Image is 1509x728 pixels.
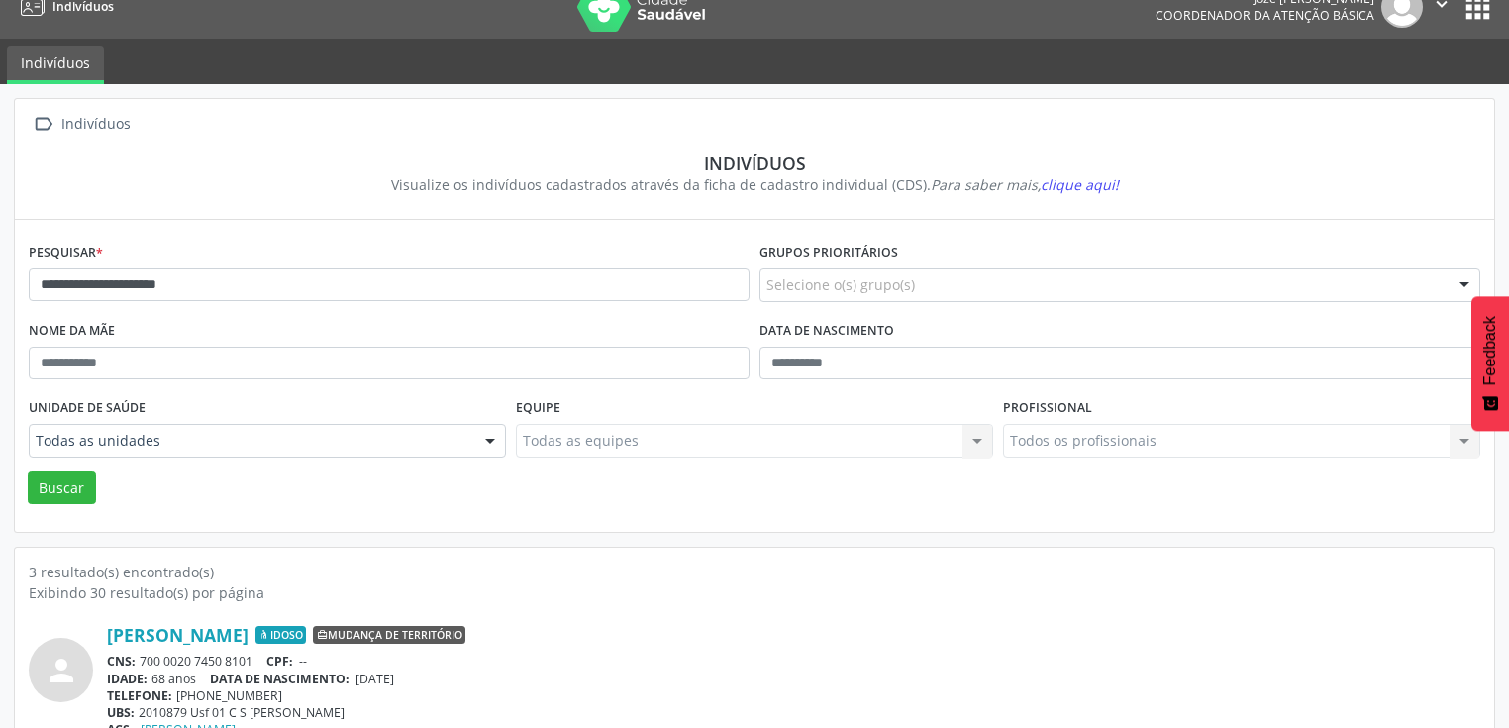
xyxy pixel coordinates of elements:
[107,671,1480,687] div: 68 anos
[107,624,249,646] a: [PERSON_NAME]
[36,431,465,451] span: Todas as unidades
[210,671,350,687] span: DATA DE NASCIMENTO:
[931,175,1119,194] i: Para saber mais,
[107,687,1480,704] div: [PHONE_NUMBER]
[1041,175,1119,194] span: clique aqui!
[1471,296,1509,431] button: Feedback - Mostrar pesquisa
[107,653,1480,670] div: 700 0020 7450 8101
[355,671,394,687] span: [DATE]
[1003,393,1092,424] label: Profissional
[107,704,1480,721] div: 2010879 Usf 01 C S [PERSON_NAME]
[29,238,103,268] label: Pesquisar
[29,110,57,139] i: 
[766,274,915,295] span: Selecione o(s) grupo(s)
[759,238,898,268] label: Grupos prioritários
[7,46,104,84] a: Indivíduos
[57,110,134,139] div: Indivíduos
[516,393,560,424] label: Equipe
[43,174,1466,195] div: Visualize os indivíduos cadastrados através da ficha de cadastro individual (CDS).
[266,653,293,670] span: CPF:
[759,316,894,347] label: Data de nascimento
[29,110,134,139] a:  Indivíduos
[313,626,465,644] span: Mudança de território
[107,687,172,704] span: TELEFONE:
[107,671,148,687] span: IDADE:
[107,704,135,721] span: UBS:
[29,582,1480,603] div: Exibindo 30 resultado(s) por página
[1156,7,1374,24] span: Coordenador da Atenção Básica
[1481,316,1499,385] span: Feedback
[107,653,136,670] span: CNS:
[43,153,1466,174] div: Indivíduos
[29,393,146,424] label: Unidade de saúde
[255,626,306,644] span: Idoso
[44,653,79,688] i: person
[29,316,115,347] label: Nome da mãe
[299,653,307,670] span: --
[28,471,96,505] button: Buscar
[29,562,1480,582] div: 3 resultado(s) encontrado(s)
